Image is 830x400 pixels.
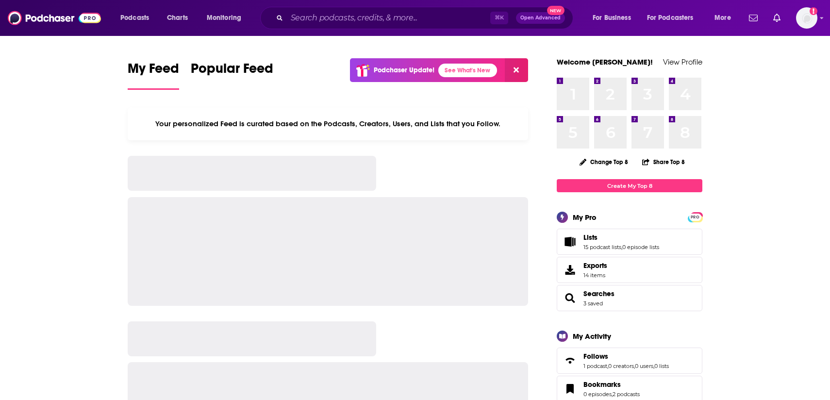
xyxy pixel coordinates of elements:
[708,10,743,26] button: open menu
[161,10,194,26] a: Charts
[689,213,701,220] a: PRO
[654,363,669,369] a: 0 lists
[438,64,497,77] a: See What's New
[769,10,784,26] a: Show notifications dropdown
[560,354,580,367] a: Follows
[621,244,622,250] span: ,
[557,348,702,374] span: Follows
[583,300,603,307] a: 3 saved
[583,272,607,279] span: 14 items
[8,9,101,27] img: Podchaser - Follow, Share and Rate Podcasts
[583,391,612,398] a: 0 episodes
[635,363,653,369] a: 0 users
[634,363,635,369] span: ,
[593,11,631,25] span: For Business
[120,11,149,25] span: Podcasts
[583,233,659,242] a: Lists
[269,7,582,29] div: Search podcasts, credits, & more...
[583,289,614,298] a: Searches
[207,11,241,25] span: Monitoring
[167,11,188,25] span: Charts
[490,12,508,24] span: ⌘ K
[557,229,702,255] span: Lists
[560,263,580,277] span: Exports
[560,235,580,249] a: Lists
[583,380,621,389] span: Bookmarks
[128,60,179,90] a: My Feed
[586,10,643,26] button: open menu
[583,363,607,369] a: 1 podcast
[642,152,685,171] button: Share Top 8
[520,16,561,20] span: Open Advanced
[560,382,580,396] a: Bookmarks
[574,156,634,168] button: Change Top 8
[191,60,273,90] a: Popular Feed
[608,363,634,369] a: 0 creators
[557,285,702,311] span: Searches
[607,363,608,369] span: ,
[573,213,597,222] div: My Pro
[583,380,640,389] a: Bookmarks
[622,244,659,250] a: 0 episode lists
[714,11,731,25] span: More
[128,107,528,140] div: Your personalized Feed is curated based on the Podcasts, Creators, Users, and Lists that you Follow.
[516,12,565,24] button: Open AdvancedNew
[689,214,701,221] span: PRO
[583,352,608,361] span: Follows
[583,233,598,242] span: Lists
[560,291,580,305] a: Searches
[745,10,762,26] a: Show notifications dropdown
[641,10,708,26] button: open menu
[200,10,254,26] button: open menu
[547,6,564,15] span: New
[128,60,179,83] span: My Feed
[613,391,640,398] a: 2 podcasts
[653,363,654,369] span: ,
[374,66,434,74] p: Podchaser Update!
[583,261,607,270] span: Exports
[191,60,273,83] span: Popular Feed
[114,10,162,26] button: open menu
[663,57,702,67] a: View Profile
[557,57,653,67] a: Welcome [PERSON_NAME]!
[573,332,611,341] div: My Activity
[647,11,694,25] span: For Podcasters
[796,7,817,29] img: User Profile
[583,244,621,250] a: 15 podcast lists
[796,7,817,29] button: Show profile menu
[557,179,702,192] a: Create My Top 8
[612,391,613,398] span: ,
[810,7,817,15] svg: Add a profile image
[557,257,702,283] a: Exports
[287,10,490,26] input: Search podcasts, credits, & more...
[796,7,817,29] span: Logged in as saraatspark
[583,352,669,361] a: Follows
